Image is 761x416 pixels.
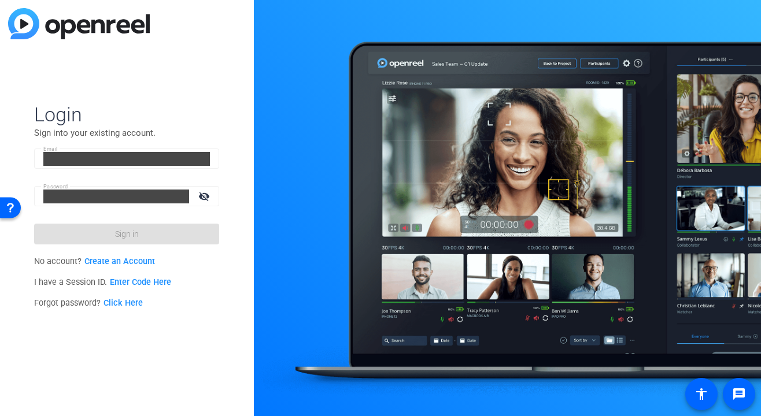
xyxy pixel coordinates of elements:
[43,152,210,166] input: Enter Email Address
[191,188,219,205] mat-icon: visibility_off
[34,127,219,139] p: Sign into your existing account.
[43,183,68,190] mat-label: Password
[34,257,155,266] span: No account?
[43,146,58,152] mat-label: Email
[34,102,219,127] span: Login
[84,257,155,266] a: Create an Account
[34,298,143,308] span: Forgot password?
[34,277,171,287] span: I have a Session ID.
[104,298,143,308] a: Click Here
[8,8,150,39] img: blue-gradient.svg
[732,387,746,401] mat-icon: message
[110,277,171,287] a: Enter Code Here
[694,387,708,401] mat-icon: accessibility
